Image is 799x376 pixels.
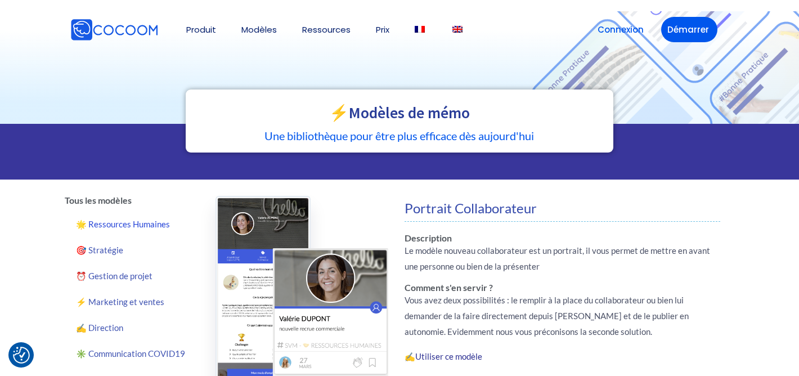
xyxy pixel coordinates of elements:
[65,341,199,366] a: ✳️ Communication COVID19
[160,29,161,30] img: Cocoom
[415,26,425,33] img: Français
[452,26,463,33] img: Anglais
[70,19,158,41] img: Cocoom
[405,234,720,243] h6: Description
[65,211,199,237] a: 🌟 Ressources Humaines
[376,25,389,34] a: Prix
[661,17,717,42] a: Démarrer
[197,105,602,120] h2: ⚡️Modèles de mémo
[405,243,720,274] p: Le modèle nouveau collaborateur est un portrait, il vous permet de mettre en avant une personne o...
[405,351,484,361] strong: ✍️
[405,283,720,292] h6: Comment s'en servir ?
[241,25,277,34] a: Modèles
[405,292,720,339] p: Vous avez deux possibilités : le remplir à la place du collaborateur ou bien lui demander de la f...
[302,25,351,34] a: Ressources
[186,25,216,34] a: Produit
[65,289,199,315] a: ⚡️ Marketing et ventes
[13,347,30,364] button: Consent Preferences
[65,196,199,205] h6: Tous les modèles
[13,347,30,364] img: Revisit consent button
[65,237,199,263] a: 🎯 Stratégie
[65,263,199,289] a: ⏰ Gestion de projet
[65,315,199,341] a: ✍️ Direction
[591,17,650,42] a: Connexion
[197,130,602,141] h5: Une bibliothèque pour être plus efficace dès aujourd'hui
[405,200,537,216] span: Portrait Collaborateur
[415,351,482,361] a: Utiliser ce modèle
